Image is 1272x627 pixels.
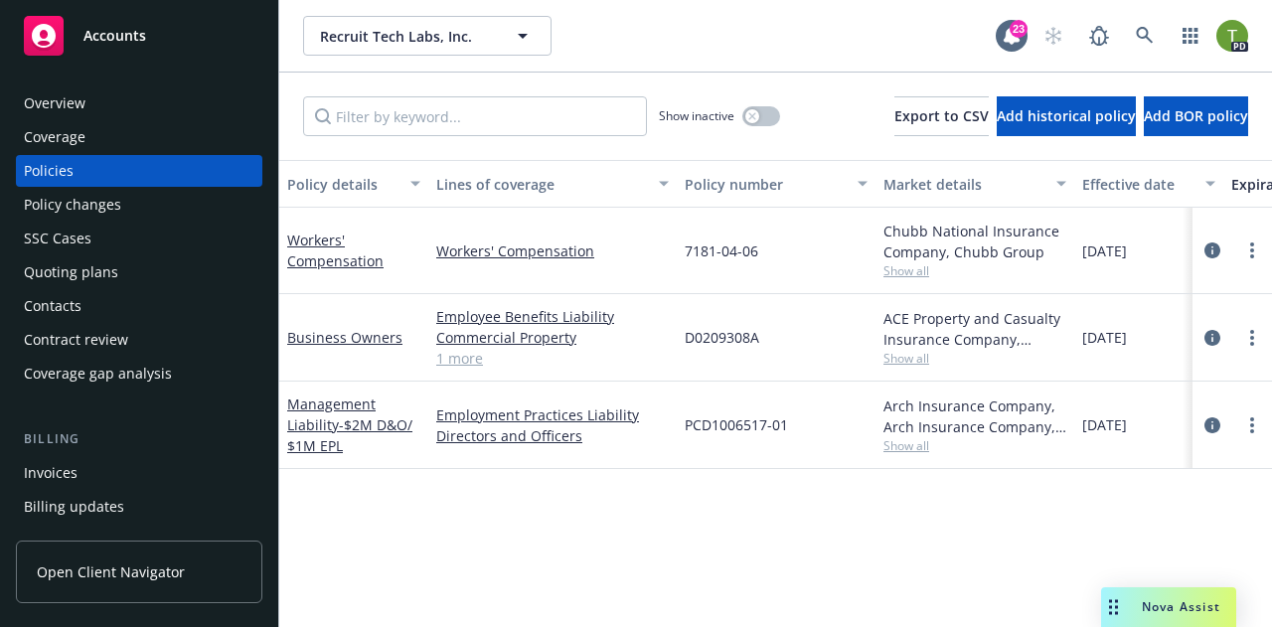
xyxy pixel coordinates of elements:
span: Recruit Tech Labs, Inc. [320,26,492,47]
div: Chubb National Insurance Company, Chubb Group [883,221,1066,262]
a: SSC Cases [16,223,262,254]
a: 1 more [436,348,669,369]
div: ACE Property and Casualty Insurance Company, Chubb Group [883,308,1066,350]
div: Policies [24,155,74,187]
button: Nova Assist [1101,587,1236,627]
a: Employment Practices Liability [436,404,669,425]
div: Invoices [24,457,78,489]
span: Show inactive [659,107,734,124]
div: 23 [1010,20,1028,38]
button: Add BOR policy [1144,96,1248,136]
span: Show all [883,437,1066,454]
span: Accounts [83,28,146,44]
a: more [1240,413,1264,437]
div: Market details [883,174,1044,195]
div: Policy details [287,174,398,195]
span: Export to CSV [894,106,989,125]
span: Add historical policy [997,106,1136,125]
a: Business Owners [287,328,402,347]
div: Lines of coverage [436,174,647,195]
span: D0209308A [685,327,759,348]
a: Overview [16,87,262,119]
button: Export to CSV [894,96,989,136]
span: [DATE] [1082,327,1127,348]
a: Workers' Compensation [287,231,384,270]
a: Employee Benefits Liability [436,306,669,327]
a: Coverage gap analysis [16,358,262,390]
span: PCD1006517-01 [685,414,788,435]
span: Show all [883,262,1066,279]
a: Search [1125,16,1165,56]
a: Start snowing [1033,16,1073,56]
a: circleInformation [1200,413,1224,437]
button: Lines of coverage [428,160,677,208]
button: Recruit Tech Labs, Inc. [303,16,552,56]
button: Market details [875,160,1074,208]
a: Commercial Property [436,327,669,348]
a: Management Liability [287,394,412,455]
input: Filter by keyword... [303,96,647,136]
div: Contacts [24,290,81,322]
img: photo [1216,20,1248,52]
div: Billing updates [24,491,124,523]
a: Policy changes [16,189,262,221]
button: Policy number [677,160,875,208]
div: Contract review [24,324,128,356]
span: 7181-04-06 [685,240,758,261]
div: Drag to move [1101,587,1126,627]
a: Coverage [16,121,262,153]
div: Quoting plans [24,256,118,288]
div: Policy changes [24,189,121,221]
a: Policies [16,155,262,187]
a: Directors and Officers [436,425,669,446]
div: Policy number [685,174,846,195]
a: more [1240,238,1264,262]
a: circleInformation [1200,326,1224,350]
div: Coverage [24,121,85,153]
a: Invoices [16,457,262,489]
div: Billing [16,429,262,449]
a: Accounts [16,8,262,64]
div: Effective date [1082,174,1193,195]
div: Overview [24,87,85,119]
span: Nova Assist [1142,598,1220,615]
a: Billing updates [16,491,262,523]
a: circleInformation [1200,238,1224,262]
a: Quoting plans [16,256,262,288]
span: - $2M D&O/ $1M EPL [287,415,412,455]
span: Show all [883,350,1066,367]
span: [DATE] [1082,240,1127,261]
a: Contract review [16,324,262,356]
span: Add BOR policy [1144,106,1248,125]
a: more [1240,326,1264,350]
span: [DATE] [1082,414,1127,435]
a: Workers' Compensation [436,240,669,261]
div: Arch Insurance Company, Arch Insurance Company, CRC Group [883,395,1066,437]
a: Switch app [1171,16,1210,56]
a: Report a Bug [1079,16,1119,56]
button: Policy details [279,160,428,208]
div: Coverage gap analysis [24,358,172,390]
button: Effective date [1074,160,1223,208]
button: Add historical policy [997,96,1136,136]
a: Contacts [16,290,262,322]
div: SSC Cases [24,223,91,254]
span: Open Client Navigator [37,561,185,582]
